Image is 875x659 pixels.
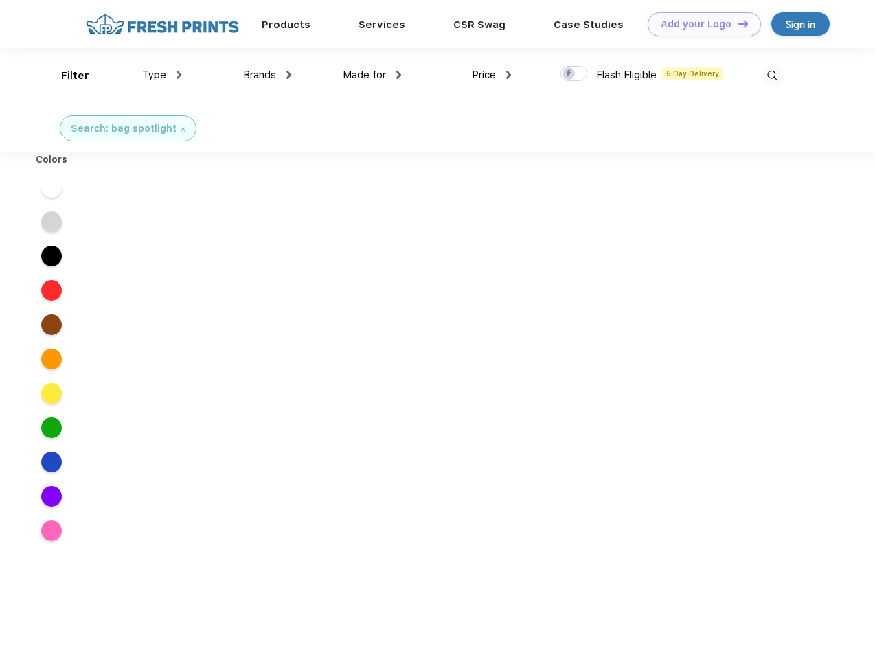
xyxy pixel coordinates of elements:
[662,67,723,80] span: 5 Day Delivery
[596,69,657,81] span: Flash Eligible
[243,69,276,81] span: Brands
[472,69,496,81] span: Price
[343,69,386,81] span: Made for
[25,152,78,167] div: Colors
[738,20,748,27] img: DT
[142,69,166,81] span: Type
[82,12,243,36] img: fo%20logo%202.webp
[286,71,291,79] img: dropdown.png
[761,65,784,87] img: desktop_search.svg
[396,71,401,79] img: dropdown.png
[506,71,511,79] img: dropdown.png
[771,12,830,36] a: Sign in
[786,16,815,32] div: Sign in
[177,71,181,79] img: dropdown.png
[71,122,177,136] div: Search: bag spotlight
[181,127,185,132] img: filter_cancel.svg
[262,19,310,31] a: Products
[661,19,731,30] div: Add your Logo
[61,68,89,84] div: Filter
